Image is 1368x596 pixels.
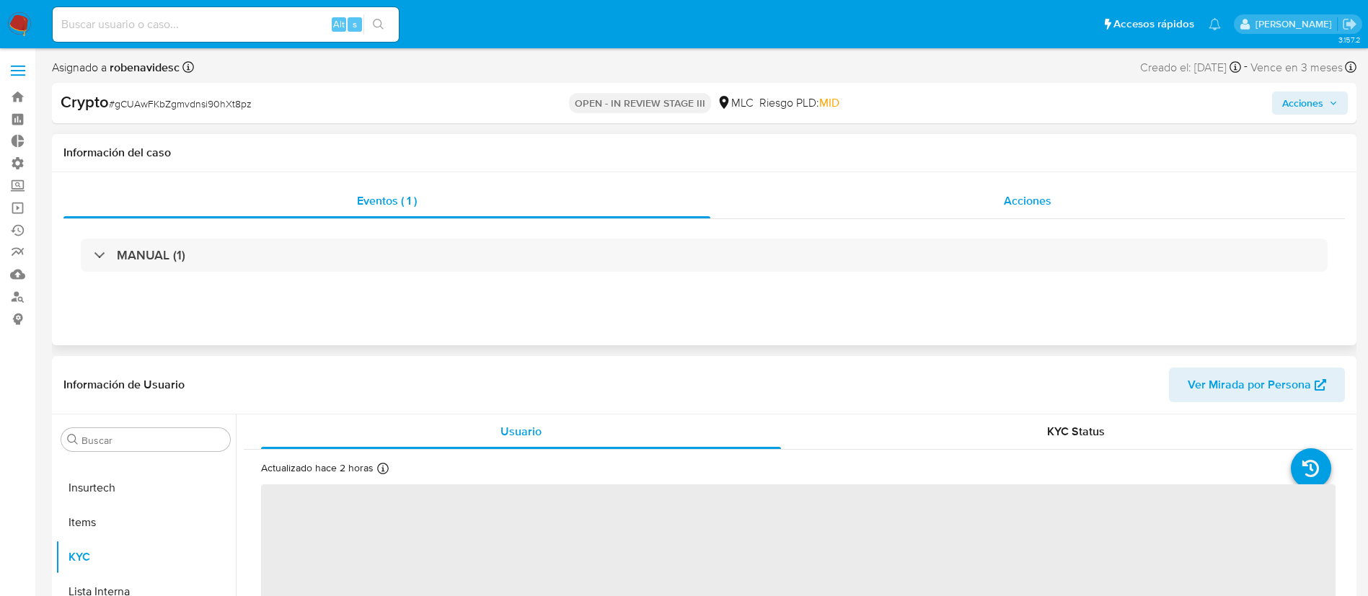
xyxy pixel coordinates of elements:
input: Buscar usuario o caso... [53,15,399,34]
div: Creado el: [DATE] [1140,58,1241,77]
a: Notificaciones [1209,18,1221,30]
p: Actualizado hace 2 horas [261,461,374,475]
button: Ver Mirada por Persona [1169,368,1345,402]
h1: Información del caso [63,146,1345,160]
span: Acciones [1004,192,1051,209]
p: OPEN - IN REVIEW STAGE III [569,93,711,113]
button: Insurtech [56,471,236,505]
b: Crypto [61,90,109,113]
span: Acciones [1282,92,1323,115]
span: Usuario [500,423,542,440]
span: Vence en 3 meses [1250,60,1343,76]
button: Acciones [1272,92,1348,115]
div: MLC [717,95,754,111]
p: rociodaniela.benavidescatalan@mercadolibre.cl [1256,17,1337,31]
span: # gCUAwFKbZgmvdnsi90hXt8pz [109,97,252,111]
span: Accesos rápidos [1113,17,1194,32]
h3: MANUAL (1) [117,247,185,263]
span: s [353,17,357,31]
button: Buscar [67,434,79,445]
h1: Información de Usuario [63,378,185,392]
span: KYC Status [1047,423,1105,440]
span: Asignado a [52,60,180,76]
button: KYC [56,540,236,574]
span: MID [819,94,839,111]
span: Ver Mirada por Persona [1188,368,1311,402]
button: search-icon [363,14,393,35]
input: Buscar [81,434,224,447]
span: Eventos ( 1 ) [357,192,417,209]
a: Salir [1342,17,1357,32]
span: Riesgo PLD: [759,95,839,111]
button: Items [56,505,236,540]
span: Alt [333,17,345,31]
span: - [1244,58,1248,77]
b: robenavidesc [107,59,180,76]
div: MANUAL (1) [81,239,1328,272]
